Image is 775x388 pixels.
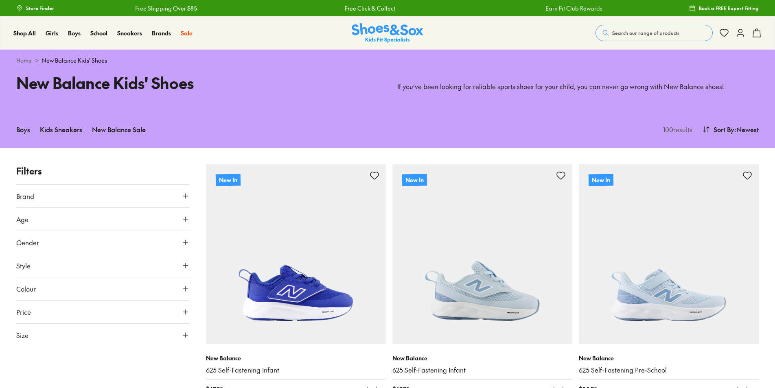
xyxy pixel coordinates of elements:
[181,29,193,37] a: Sale
[16,330,28,340] span: Size
[16,56,759,65] div: >
[13,29,36,37] a: Shop All
[579,366,759,375] a: 625 Self-Fastening Pre-School
[612,29,679,37] span: Search our range of products
[397,82,759,91] p: If you’ve been looking for reliable sports shoes for your child, you can never go wrong with New ...
[402,174,427,186] p: New In
[216,174,241,186] p: New In
[16,71,378,94] h1: New Balance Kids' Shoes
[579,354,759,362] p: New Balance
[352,23,423,43] img: SNS_Logo_Responsive.svg
[16,214,28,224] span: Age
[589,174,613,186] p: New In
[90,29,107,37] a: School
[595,25,713,41] button: Search our range of products
[16,185,190,207] button: Brand
[129,4,191,13] a: Free Shipping Over $85
[579,164,759,344] a: New In
[16,1,54,15] a: Store Finder
[16,164,190,178] p: Filters
[702,120,759,138] button: Sort By:Newest
[734,124,759,134] span: : Newest
[16,56,32,65] a: Home
[16,284,36,294] span: Colour
[16,277,190,300] button: Colour
[352,23,423,43] a: Shoes & Sox
[26,4,54,12] span: Store Finder
[660,124,692,134] p: 100 results
[540,4,597,13] a: Earn Fit Club Rewards
[714,124,734,134] span: Sort By
[16,231,190,254] button: Gender
[16,307,31,317] span: Price
[392,354,572,362] p: New Balance
[16,208,190,231] button: Age
[392,164,572,344] a: New In
[16,238,39,247] span: Gender
[40,120,82,138] a: Kids Sneakers
[206,366,386,375] a: 625 Self-Fastening Infant
[699,4,759,12] span: Book a FREE Expert Fitting
[68,29,81,37] a: Boys
[152,29,171,37] a: Brands
[46,29,58,37] a: Girls
[16,120,30,138] a: Boys
[16,254,190,277] button: Style
[392,366,572,375] a: 625 Self-Fastening Infant
[16,261,31,270] span: Style
[206,164,386,344] a: New In
[16,301,190,323] button: Price
[206,354,386,362] p: New Balance
[42,56,107,65] span: New Balance Kids' Shoes
[117,29,142,37] a: Sneakers
[339,4,390,13] a: Free Click & Collect
[16,191,34,201] span: Brand
[16,324,190,347] button: Size
[689,1,759,15] a: Book a FREE Expert Fitting
[92,120,146,138] a: New Balance Sale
